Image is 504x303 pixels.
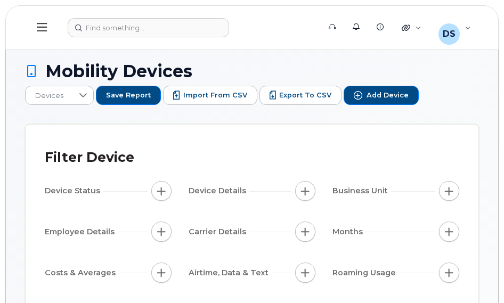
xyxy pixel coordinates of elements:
[344,86,419,105] button: Add Device
[45,144,134,171] div: Filter Device
[332,226,366,238] span: Months
[332,185,391,196] span: Business Unit
[26,86,73,105] span: Devices
[189,226,249,238] span: Carrier Details
[96,86,161,105] button: Save Report
[367,91,409,100] span: Add Device
[279,91,331,100] span: Export to CSV
[163,86,257,105] button: Import from CSV
[259,86,342,105] button: Export to CSV
[332,267,399,279] span: Roaming Usage
[45,226,118,238] span: Employee Details
[189,185,249,196] span: Device Details
[189,267,272,279] span: Airtime, Data & Text
[183,91,247,100] span: Import from CSV
[45,62,192,80] span: Mobility Devices
[45,185,103,196] span: Device Status
[45,267,119,279] span: Costs & Averages
[106,91,151,100] span: Save Report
